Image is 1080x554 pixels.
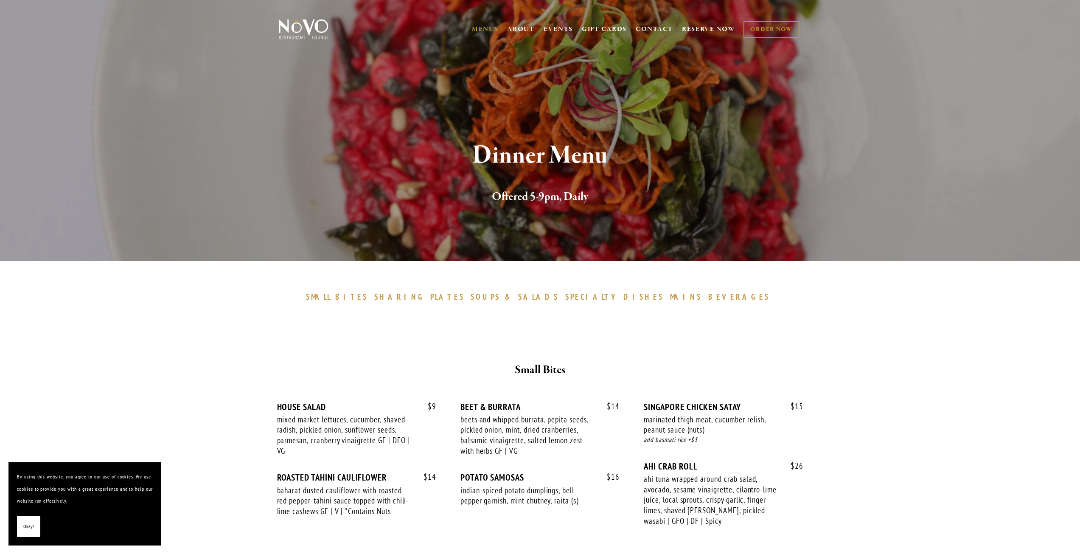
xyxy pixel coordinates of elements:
span: 14 [415,472,436,482]
span: MAINS [670,292,702,302]
span: 16 [598,472,620,482]
div: SINGAPORE CHICKEN SATAY [644,402,803,412]
a: GIFT CARDS [582,21,627,37]
img: Novo Restaurant &amp; Lounge [277,19,330,40]
a: SPECIALTYDISHES [565,292,668,302]
span: $ [424,472,428,482]
a: SHARINGPLATES [374,292,468,302]
a: CONTACT [636,21,673,37]
a: ORDER NOW [743,21,799,38]
span: $ [428,401,432,411]
h1: Dinner Menu [293,142,788,169]
div: ROASTED TAHINI CAULIFLOWER [277,472,436,483]
span: 9 [419,402,436,411]
a: MENUS [472,25,499,34]
span: SOUPS [471,292,500,302]
span: 26 [782,461,803,471]
strong: Small Bites [515,363,565,377]
div: beets and whipped burrata, pepita seeds, pickled onion, mint, dried cranberries, balsamic vinaigr... [460,414,595,456]
a: RESERVE NOW [682,21,735,37]
span: DISHES [623,292,664,302]
span: Okay! [23,520,34,533]
div: BEET & BURRATA [460,402,620,412]
span: SMALL [306,292,331,302]
div: ahi tuna wrapped around crab salad, avocado, sesame vinaigrette, cilantro-lime juice, local sprou... [644,474,779,526]
p: By using this website, you agree to our use of cookies. We use cookies to provide you with a grea... [17,471,153,507]
div: HOUSE SALAD [277,402,436,412]
section: Cookie banner [8,462,161,546]
div: marinated thigh meat, cucumber relish, peanut sauce (nuts) [644,414,779,435]
div: add basmati rice +$3 [644,435,803,445]
div: baharat dusted cauliflower with roasted red pepper-tahini sauce topped with chili-lime cashews GF... [277,485,412,517]
a: EVENTS [544,25,573,34]
button: Okay! [17,516,40,537]
span: 15 [782,402,803,411]
span: SALADS [518,292,559,302]
span: SHARING [374,292,426,302]
a: MAINS [670,292,706,302]
span: BEVERAGES [708,292,770,302]
h2: Offered 5-9pm, Daily [293,188,788,206]
span: BITES [335,292,368,302]
span: 14 [598,402,620,411]
div: POTATO SAMOSAS [460,472,620,483]
a: SOUPS&SALADS [471,292,563,302]
div: mixed market lettuces, cucumber, shaved radish, pickled onion, sunflower seeds, parmesan, cranber... [277,414,412,456]
div: AHI CRAB ROLL [644,461,803,472]
span: $ [791,401,795,411]
span: $ [607,472,611,482]
span: & [505,292,514,302]
span: SPECIALTY [565,292,620,302]
a: ABOUT [507,25,535,34]
span: PLATES [430,292,465,302]
a: SMALLBITES [306,292,373,302]
div: indian-spiced potato dumplings, bell pepper garnish, mint chutney, raita (s) [460,485,595,506]
a: BEVERAGES [708,292,774,302]
span: $ [791,461,795,471]
span: $ [607,401,611,411]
